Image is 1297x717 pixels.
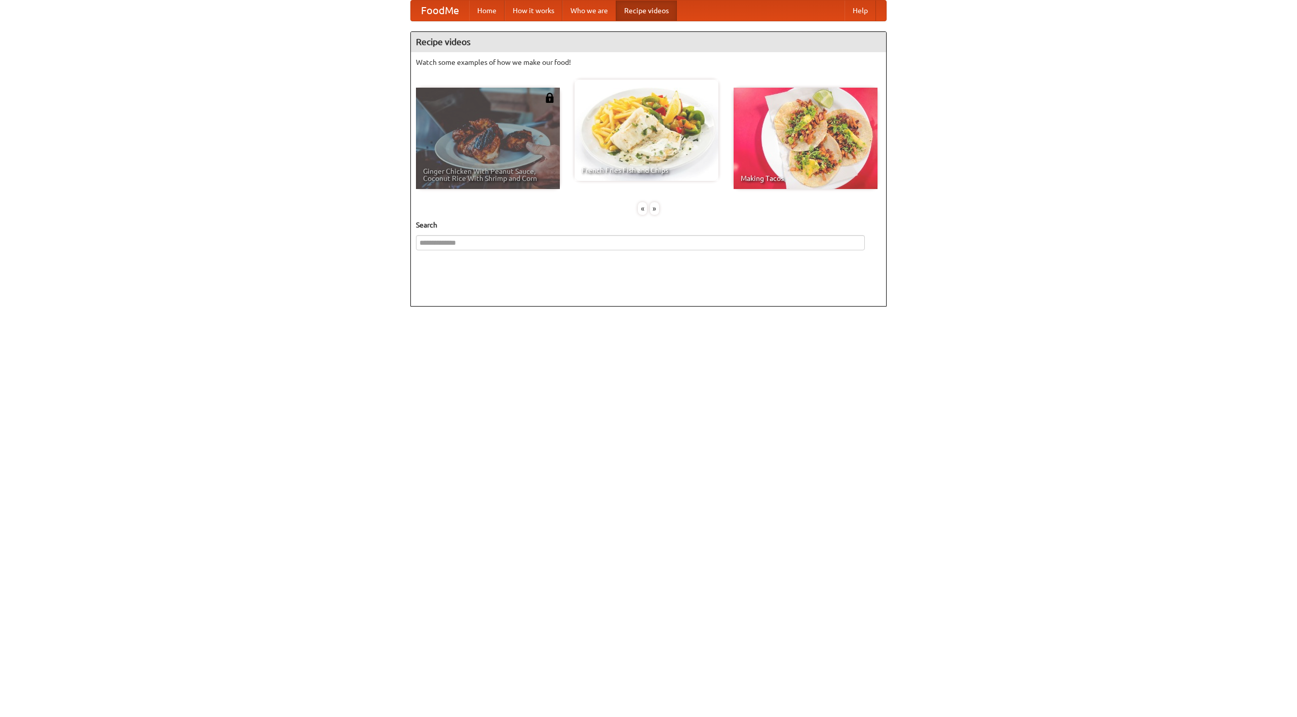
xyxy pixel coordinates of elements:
a: How it works [505,1,562,21]
p: Watch some examples of how we make our food! [416,57,881,67]
div: « [638,202,647,215]
a: French Fries Fish and Chips [575,80,718,181]
span: French Fries Fish and Chips [582,167,711,174]
a: Recipe videos [616,1,677,21]
a: Help [845,1,876,21]
a: Making Tacos [734,88,878,189]
a: Who we are [562,1,616,21]
span: Making Tacos [741,175,870,182]
h4: Recipe videos [411,32,886,52]
img: 483408.png [545,93,555,103]
h5: Search [416,220,881,230]
a: Home [469,1,505,21]
a: FoodMe [411,1,469,21]
div: » [650,202,659,215]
